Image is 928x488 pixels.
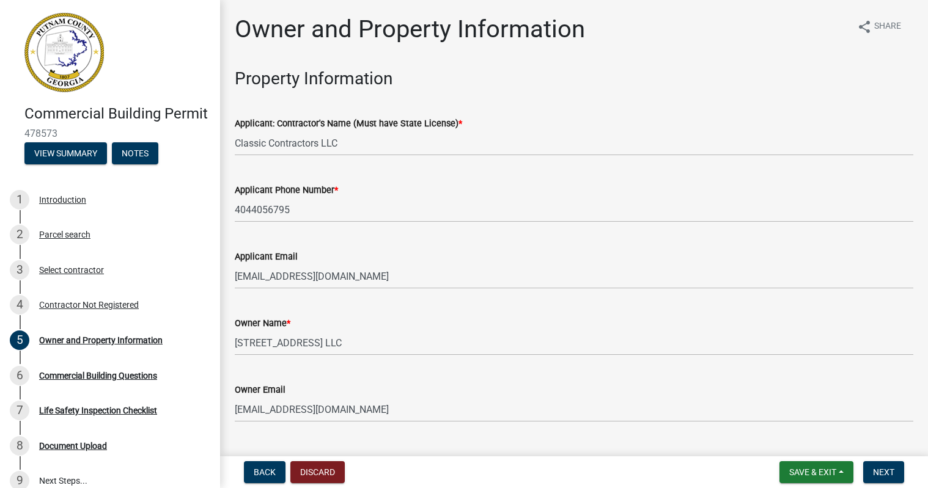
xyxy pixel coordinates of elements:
div: Life Safety Inspection Checklist [39,406,157,415]
div: Contractor Not Registered [39,300,139,309]
div: 8 [10,436,29,456]
span: Next [873,467,894,477]
div: Select contractor [39,266,104,274]
div: 3 [10,260,29,280]
img: Putnam County, Georgia [24,13,104,92]
div: 6 [10,366,29,385]
h1: Owner and Property Information [235,15,585,44]
button: shareShare [847,15,911,38]
button: Back [244,461,285,483]
i: share [857,20,872,34]
div: Commercial Building Questions [39,371,157,380]
h4: Commercial Building Permit [24,105,210,123]
button: Discard [290,461,345,483]
div: Owner and Property Information [39,336,163,344]
div: 1 [10,190,29,209]
span: Save & Exit [789,467,836,477]
label: Applicant Email [235,253,298,261]
div: 7 [10,401,29,420]
button: Save & Exit [779,461,853,483]
h3: Property Information [235,68,913,89]
wm-modal-confirm: Summary [24,149,107,159]
span: Share [874,20,901,34]
button: View Summary [24,142,107,164]
label: Owner Email [235,386,285,395]
div: 5 [10,330,29,350]
wm-modal-confirm: Notes [112,149,158,159]
label: Owner Name [235,319,290,328]
button: Next [863,461,904,483]
div: Introduction [39,195,86,204]
label: Applicant: Contractor's Name (Must have State License) [235,120,462,128]
button: Notes [112,142,158,164]
span: 478573 [24,128,196,139]
div: Parcel search [39,230,90,239]
div: Document Upload [39,442,107,450]
label: Applicant Phone Number [235,186,338,195]
div: 2 [10,225,29,244]
div: 4 [10,295,29,315]
span: Back [254,467,276,477]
